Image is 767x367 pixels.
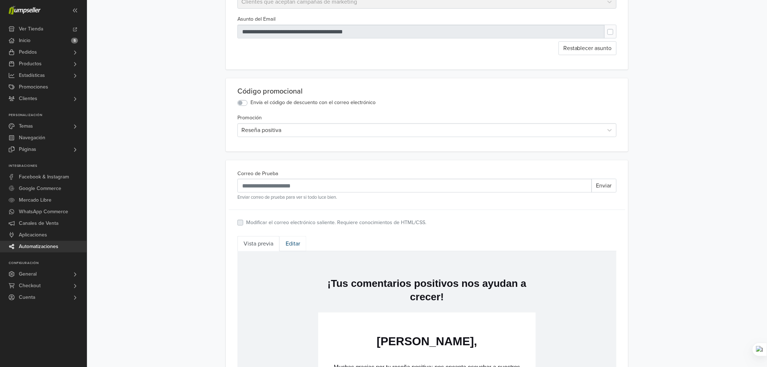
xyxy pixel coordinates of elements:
span: General [19,268,37,280]
h2: ¡Tus comentarios positivos nos ayudan a crecer! [88,25,291,52]
p: Para mostrar nuestro agradecimiento, nos gustaría ofrecerte un código de promoción para una compr... [88,129,291,147]
input: Recipient's username [237,179,592,193]
strong: GRACIASBLOK3D [186,183,230,189]
button: Enviar [592,179,617,193]
span: Pedidos [19,46,37,58]
a: Editar [279,236,306,251]
span: Estadísticas [19,70,45,81]
span: Ver Tienda [19,23,43,35]
p: Queremos ofrecerte un . [88,163,291,171]
span: Navegación [19,132,45,144]
p: en nuestra tienda. [187,285,228,290]
strong: Blok 3D – Decoración minimalista impresa en 3D [123,258,257,264]
label: Envía el código de descuento con el correo electrónico [250,99,376,107]
span: Facebook & Instagram [19,171,69,183]
span: Páginas [19,144,36,155]
img: jumpseller-logo-footer-grey.png [166,292,213,313]
p: Configuración [9,261,87,265]
a: Comienza a comprar ahora [136,220,244,237]
span: Aplicaciones [19,229,47,241]
span: Clientes [19,93,37,104]
p: Personalización [9,113,87,117]
p: Usa este cupón: [92,182,287,190]
span: Inicio [19,35,30,46]
p: Muchas gracias por tu reseña positiva; nos encanta escuchar a nuestros clientes. [88,112,291,129]
strong: 15% de descuento [193,164,237,170]
span: Cuenta [19,292,35,303]
label: Modificar el correo electrónico saliente. Requiere conocimientos de HTML/CSS. [246,219,426,227]
span: Google Commerce [19,183,61,194]
label: Asunto del Email [237,15,275,23]
a: perfil de cliente [152,285,186,290]
p: Si deseas darte de baja de estos correos electrónicos, actualiza tus preferencias en el [93,277,286,283]
p: Integraciones [9,164,87,168]
a: Vista previa [237,236,279,251]
label: Promoción [237,114,262,122]
span: Promociones [19,81,48,93]
div: Código promocional [237,87,617,96]
span: Canales de Venta [19,218,58,229]
span: WhatsApp Commerce [19,206,68,218]
span: 5 [71,38,78,44]
span: Productos [19,58,42,70]
span: Mercado Libre [19,194,51,206]
h1: [PERSON_NAME], [88,83,291,97]
span: Checkout [19,280,41,292]
small: Enviar correo de prueba para ver si todo luce bien. [237,194,617,201]
button: Restablecer asunto [559,41,617,55]
label: Correo de Prueba [237,170,278,178]
span: Automatizaciones [19,241,58,252]
span: Temas [19,120,33,132]
p: Saludos cordiales, [88,248,291,257]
